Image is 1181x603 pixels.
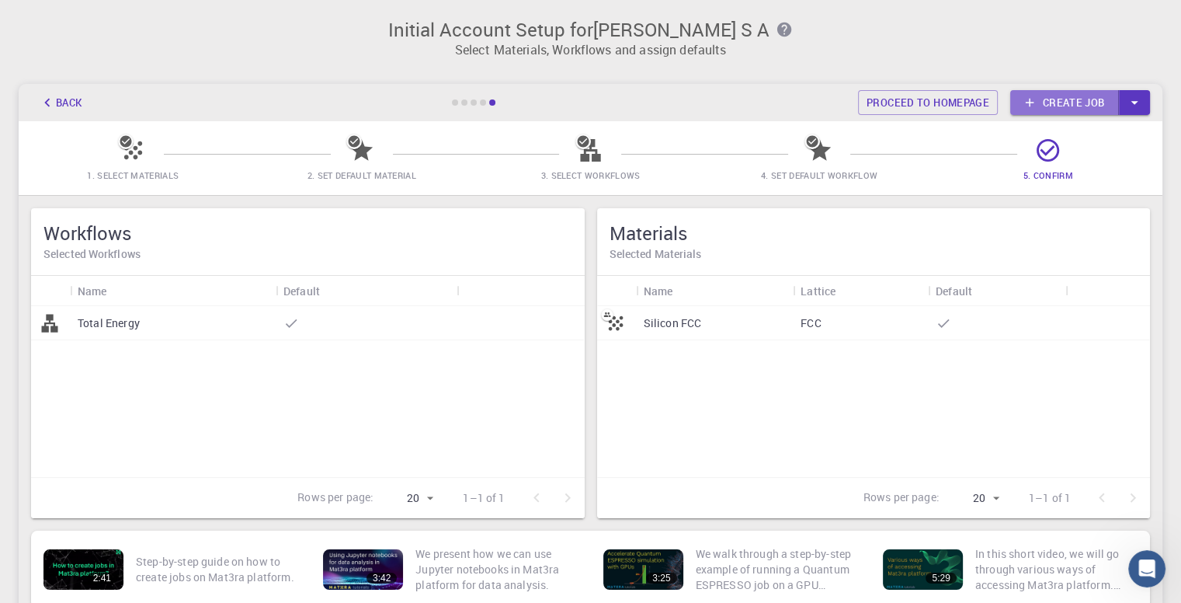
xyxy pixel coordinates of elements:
button: Back [31,90,90,115]
div: Lattice [793,276,928,306]
p: In this short video, we will go through various ways of accessing Mat3ra platform. There are thre... [975,546,1138,593]
h6: Selected Workflows [43,246,572,263]
h5: Workflows [43,221,572,246]
p: Silicon FCC [644,315,702,331]
div: Lattice [801,276,835,306]
button: Sort [107,278,132,303]
span: Support [31,11,87,25]
button: Sort [835,278,860,303]
span: 1. Select Materials [87,169,179,181]
a: 2:41Step-by-step guide on how to create jobs on Mat3ra platform. [37,537,304,602]
div: Icon [31,276,70,306]
a: Proceed to homepage [858,90,998,115]
a: 5:29In this short video, we will go through various ways of accessing Mat3ra platform. There are ... [877,537,1144,602]
div: 20 [946,487,1004,510]
p: 1–1 of 1 [1029,490,1071,506]
div: 3:42 [366,573,397,584]
p: FCC [801,315,821,331]
div: Icon [597,276,636,306]
button: Sort [972,278,997,303]
span: 5. Confirm [1023,169,1073,181]
p: We present how we can use Jupyter notebooks in Mat3ra platform for data analysis. [415,546,578,593]
p: We walk through a step-by-step example of running a Quantum ESPRESSO job on a GPU enabled node. W... [696,546,858,593]
span: 2. Set Default Material [307,169,416,181]
div: Default [936,276,972,306]
div: 20 [380,487,438,510]
div: 5:29 [926,573,956,584]
div: 3:25 [646,573,676,584]
div: Name [644,276,673,306]
button: Sort [672,278,697,303]
button: Sort [320,278,345,303]
div: Default [276,276,457,306]
div: Name [78,276,107,306]
a: 3:42We present how we can use Jupyter notebooks in Mat3ra platform for data analysis. [317,537,584,602]
p: Step-by-step guide on how to create jobs on Mat3ra platform. [136,554,298,585]
iframe: Intercom live chat [1128,550,1165,587]
p: Total Energy [78,315,140,331]
p: Rows per page: [297,490,373,507]
h3: Initial Account Setup for [PERSON_NAME] S A [28,19,1153,40]
p: Select Materials, Workflows and assign defaults [28,40,1153,59]
p: 1–1 of 1 [463,490,505,506]
h6: Selected Materials [610,246,1138,263]
span: 3. Select Workflows [540,169,640,181]
a: 3:25We walk through a step-by-step example of running a Quantum ESPRESSO job on a GPU enabled nod... [597,537,864,602]
div: Name [636,276,794,306]
div: Name [70,276,276,306]
p: Rows per page: [863,490,940,507]
h5: Materials [610,221,1138,246]
a: Create job [1010,90,1119,115]
div: 2:41 [87,573,117,584]
div: Default [283,276,320,306]
div: Default [928,276,1065,306]
span: 4. Set Default Workflow [761,169,877,181]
